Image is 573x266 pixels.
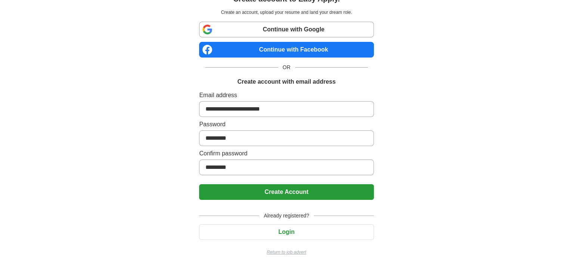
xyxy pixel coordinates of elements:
[259,212,313,220] span: Already registered?
[199,224,374,240] button: Login
[199,149,374,158] label: Confirm password
[201,9,372,16] p: Create an account, upload your resume and land your dream role.
[199,120,374,129] label: Password
[199,184,374,200] button: Create Account
[199,22,374,37] a: Continue with Google
[199,249,374,256] a: Return to job advert
[199,91,374,100] label: Email address
[237,77,335,86] h1: Create account with email address
[278,64,295,71] span: OR
[199,229,374,235] a: Login
[199,42,374,58] a: Continue with Facebook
